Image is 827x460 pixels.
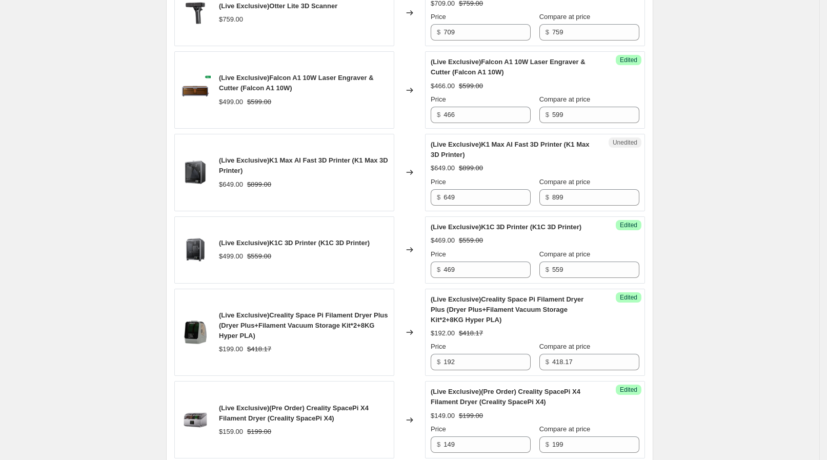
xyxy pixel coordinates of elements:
div: $199.00 [219,344,243,354]
strike: $559.00 [459,235,483,246]
span: (Live Exclusive)(Pre Order) Creality SpacePi X4 Filament Dryer (Creality SpacePi X4) [219,404,369,422]
span: (Live Exclusive)K1C 3D Printer (K1C 3D Printer) [431,223,581,231]
strike: $899.00 [247,179,271,190]
img: visit_80x.png [180,75,211,106]
span: Price [431,425,446,433]
img: K1C_1_2_80x.png [180,234,211,265]
strike: $599.00 [459,81,483,91]
strike: $199.00 [459,411,483,421]
span: $ [437,358,440,366]
span: Price [431,178,446,186]
div: $649.00 [431,163,455,173]
span: Price [431,250,446,258]
span: Edited [620,221,637,229]
span: $ [437,266,440,273]
span: $ [437,111,440,118]
span: $ [546,358,549,366]
span: (Live Exclusive)Falcon A1 10W Laser Engraver & Cutter (Falcon A1 10W) [431,58,586,76]
strike: $418.17 [459,328,483,338]
strike: $418.17 [247,344,271,354]
img: 1600px1_80x.png [180,405,211,435]
div: $192.00 [431,328,455,338]
img: k1MAX-01-01_80x.png [180,157,211,188]
span: (Live Exclusive)(Pre Order) Creality SpacePi X4 Filament Dryer (Creality SpacePi X4) [431,388,580,406]
span: (Live Exclusive)Falcon A1 10W Laser Engraver & Cutter (Falcon A1 10W) [219,74,374,92]
span: (Live Exclusive)Creality Space Pi Filament Dryer Plus (Dryer Plus+Filament Vacuum Storage Kit*2+8... [219,311,388,339]
span: Compare at price [539,250,591,258]
span: Price [431,95,446,103]
span: Compare at price [539,178,591,186]
span: $ [437,441,440,448]
img: Space_Pi_Filament_Dryer_Plus_1_80x.png [180,317,211,348]
span: Edited [620,56,637,64]
span: (Live Exclusive)K1 Max AI Fast 3D Printer (K1 Max 3D Printer) [431,141,589,158]
strike: $899.00 [459,163,483,173]
span: $ [437,28,440,36]
span: (Live Exclusive)Otter Lite 3D Scanner [219,2,337,10]
span: $ [546,111,549,118]
strike: $599.00 [247,97,271,107]
strike: $559.00 [247,251,271,262]
span: Unedited [613,138,637,147]
span: Edited [620,386,637,394]
span: Compare at price [539,425,591,433]
span: Edited [620,293,637,302]
strike: $199.00 [247,427,271,437]
div: $159.00 [219,427,243,437]
span: $ [546,193,549,201]
div: $499.00 [219,251,243,262]
span: Price [431,343,446,350]
div: $469.00 [431,235,455,246]
div: $149.00 [431,411,455,421]
div: $759.00 [219,14,243,25]
div: $499.00 [219,97,243,107]
span: $ [437,193,440,201]
span: $ [546,441,549,448]
span: Compare at price [539,95,591,103]
span: Price [431,13,446,21]
span: (Live Exclusive)K1C 3D Printer (K1C 3D Printer) [219,239,370,247]
span: Compare at price [539,343,591,350]
span: Compare at price [539,13,591,21]
span: $ [546,266,549,273]
span: $ [546,28,549,36]
div: $649.00 [219,179,243,190]
span: (Live Exclusive)Creality Space Pi Filament Dryer Plus (Dryer Plus+Filament Vacuum Storage Kit*2+8... [431,295,583,324]
span: (Live Exclusive)K1 Max AI Fast 3D Printer (K1 Max 3D Printer) [219,156,388,174]
div: $466.00 [431,81,455,91]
